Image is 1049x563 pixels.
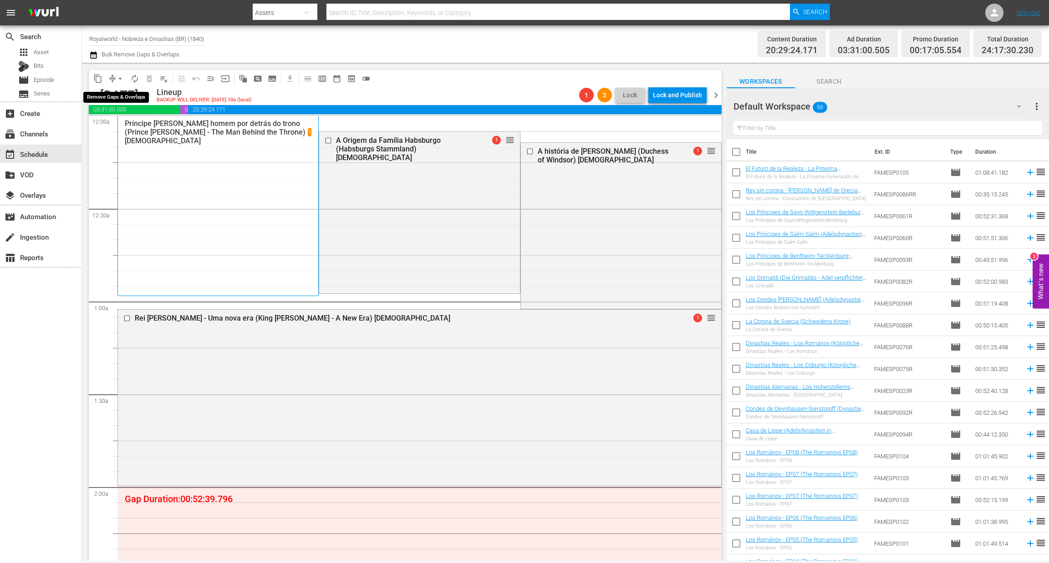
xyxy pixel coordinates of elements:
[871,271,947,292] td: FAMESP0082R
[280,70,297,87] span: Download as CSV
[330,71,344,86] span: Month Calendar View
[1030,253,1038,260] div: 2
[336,136,475,162] div: A Origem da Família Habsburgo (Habsburgs Stammland) [DEMOGRAPHIC_DATA]
[1025,517,1035,527] svg: Add to Schedule
[538,147,677,164] div: A história de [PERSON_NAME] (Duchess of Windsor) [DEMOGRAPHIC_DATA]
[972,336,1022,358] td: 00:51:25.498
[871,205,947,227] td: FAMESP0061R
[746,174,867,180] div: El Futuro de la Realeza - La Proxima Generación de Reinas Europeas
[746,536,858,543] a: Los Románov - EP05 (The Romanovs EP05)
[116,74,125,83] span: arrow_drop_down
[746,414,867,420] div: Condes de Oeynhausen-Sierstorpff
[746,523,858,529] div: Los Románov - EP06
[871,183,947,205] td: FAMESP0086RR
[707,146,716,155] button: reorder
[871,249,947,271] td: FAMESP0093R
[871,358,947,380] td: FAMESP0075R
[619,90,641,100] span: Lock
[972,423,1022,445] td: 00:44:12.350
[982,45,1034,56] span: 24:17:30.230
[746,187,861,207] a: Rey sin corona - [PERSON_NAME] de Grecia (König ohne Krone - [PERSON_NAME] von Griechenland)
[1025,211,1035,221] svg: Add to Schedule
[838,45,890,56] span: 03:31:00.505
[950,516,961,527] span: Episode
[972,511,1022,533] td: 01:01:38.995
[803,4,827,20] span: Search
[1035,341,1046,352] span: reorder
[492,136,500,145] span: 1
[18,75,29,85] span: Episode
[5,170,15,181] span: VOD
[1025,189,1035,199] svg: Add to Schedule
[239,74,248,83] span: auto_awesome_motion_outlined
[746,436,867,442] div: Casa de Lippe
[871,423,947,445] td: FAMESP0094R
[869,139,945,165] th: Ext. ID
[1025,298,1035,308] svg: Add to Schedule
[344,71,359,86] span: View Backup
[871,533,947,554] td: FAMESP0101
[746,514,858,521] a: Los Románov - EP06 (The Romanovs EP06)
[188,105,722,114] span: 20:29:24.171
[1025,276,1035,287] svg: Add to Schedule
[972,380,1022,402] td: 00:52:40.128
[972,183,1022,205] td: 00:35:15.245
[5,232,15,243] span: Ingestion
[950,211,961,221] span: Episode
[250,71,265,86] span: Create Search Block
[616,88,645,103] button: Lock
[746,340,863,353] a: Dinastías Reales - Los Románov (Königliche Dynastien - Die Romanows)
[253,74,262,83] span: pageview_outlined
[5,190,15,201] span: Overlays
[1025,407,1035,417] svg: Add to Schedule
[308,129,311,135] p: 1
[34,48,49,57] span: Asset
[318,74,327,83] span: calendar_view_week_outlined
[871,161,947,183] td: FAMESP0105
[910,45,962,56] span: 00:17:05.554
[34,89,50,98] span: Series
[972,271,1022,292] td: 00:52:00.983
[746,217,867,223] div: Los Príncipes de Sayn-Wittgenstein-Berleburg
[159,74,168,83] span: playlist_remove_outlined
[693,146,702,155] span: 1
[18,89,29,100] span: Series
[93,74,102,83] span: content_copy
[1035,407,1046,417] span: reorder
[746,305,867,311] div: Los Condes Beissel von Gymnich
[579,91,594,99] span: 1
[746,405,865,426] a: Condes de Oeynhausen-Sierstorpff (Dynastien in [GEOGRAPHIC_DATA]- Die Grafen von Oeynhausen-Siers...
[5,149,15,160] span: Schedule
[189,71,204,86] span: Revert to Primary Episode
[950,342,961,352] span: Episode
[972,533,1022,554] td: 01:01:49.514
[970,139,1024,165] th: Duration
[1025,342,1035,352] svg: Add to Schedule
[972,358,1022,380] td: 00:51:30.352
[746,545,858,551] div: Los Románov - EP05
[972,314,1022,336] td: 00:50:15.405
[22,2,66,24] img: ans4CAIJ8jUAAAAAAAAAAAAAAAAAAAAAAAAgQb4GAAAAAAAAAAAAAAAAAAAAAAAAJMjXAAAAAAAAAAAAAAAAAAAAAAAAgAT5G...
[972,445,1022,467] td: 01:01:45.902
[693,313,702,322] span: 1
[315,71,330,86] span: Week Calendar View
[1025,538,1035,548] svg: Add to Schedule
[746,196,867,201] div: Rey sin corona - Constantino de [GEOGRAPHIC_DATA]
[1035,210,1046,221] span: reorder
[505,135,514,144] button: reorder
[945,139,970,165] th: Type
[746,427,841,447] a: Casa de Lippe-(Adelsdynastien in [GEOGRAPHIC_DATA]: Lippe und sein Fürstenhaus)
[1033,255,1049,309] button: Open Feedback Widget
[157,97,252,103] div: BACKUP WILL DELIVER: [DATE] 10a (local)
[950,429,961,440] span: Episode
[972,489,1022,511] td: 00:52:15.199
[1025,386,1035,396] svg: Add to Schedule
[1035,428,1046,439] span: reorder
[1025,255,1035,265] svg: Add to Schedule
[157,87,252,97] div: Lineup
[707,313,716,322] button: reorder
[1035,494,1046,505] span: reorder
[505,135,514,145] span: reorder
[871,292,947,314] td: FAMESP0096R
[972,402,1022,423] td: 00:52:26.942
